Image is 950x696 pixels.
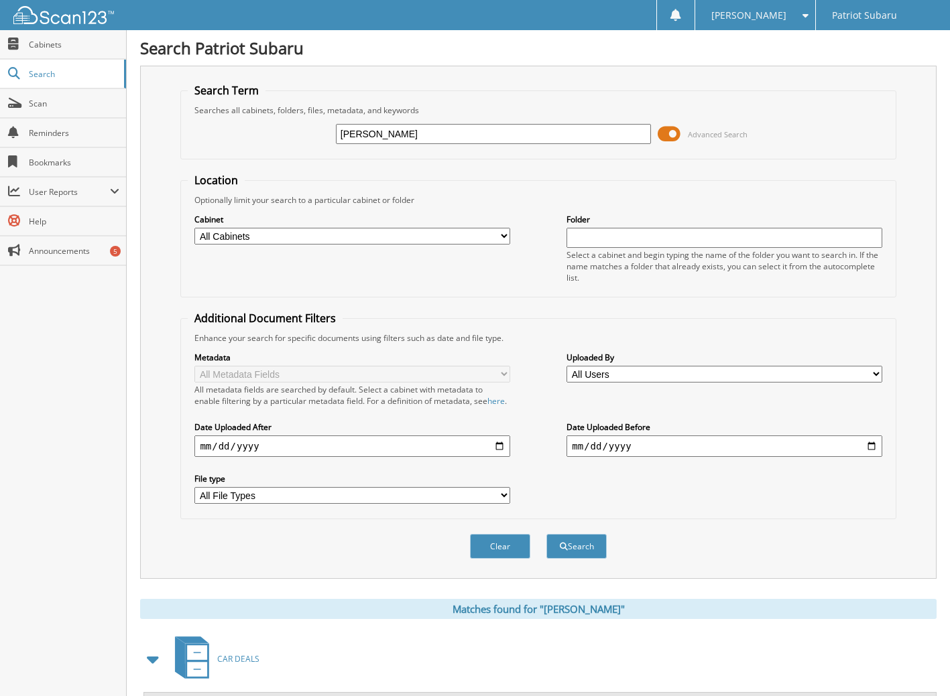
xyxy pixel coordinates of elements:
[29,98,119,109] span: Scan
[29,39,119,50] span: Cabinets
[188,332,888,344] div: Enhance your search for specific documents using filters such as date and file type.
[188,83,265,98] legend: Search Term
[29,245,119,257] span: Announcements
[13,6,114,24] img: scan123-logo-white.svg
[217,653,259,665] span: CAR DEALS
[29,186,110,198] span: User Reports
[167,632,259,685] a: CAR DEALS
[567,421,882,433] label: Date Uploaded Before
[110,246,121,257] div: 5
[29,68,117,80] span: Search
[470,534,530,559] button: Clear
[188,311,343,326] legend: Additional Document Filters
[711,11,786,19] span: [PERSON_NAME]
[567,435,882,457] input: end
[194,384,510,407] div: All metadata fields are searched by default. Select a cabinet with metadata to enable filtering b...
[188,105,888,116] div: Searches all cabinets, folders, files, metadata, and keywords
[567,249,882,283] div: Select a cabinet and begin typing the name of the folder you want to search in. If the name match...
[567,352,882,363] label: Uploaded By
[487,395,505,407] a: here
[688,129,748,139] span: Advanced Search
[188,194,888,206] div: Optionally limit your search to a particular cabinet or folder
[29,157,119,168] span: Bookmarks
[194,421,510,433] label: Date Uploaded After
[546,534,607,559] button: Search
[140,37,937,59] h1: Search Patriot Subaru
[29,127,119,139] span: Reminders
[832,11,897,19] span: Patriot Subaru
[567,214,882,225] label: Folder
[194,352,510,363] label: Metadata
[194,435,510,457] input: start
[194,473,510,484] label: File type
[194,214,510,225] label: Cabinet
[140,599,937,619] div: Matches found for "[PERSON_NAME]"
[29,216,119,227] span: Help
[188,173,245,188] legend: Location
